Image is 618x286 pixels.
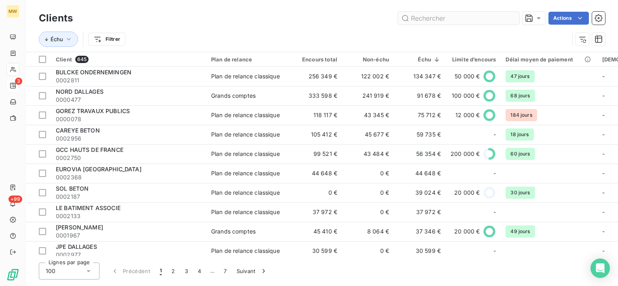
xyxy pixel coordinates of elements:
div: Open Intercom Messenger [590,259,610,278]
span: 0002133 [56,212,201,220]
span: - [602,228,605,235]
button: 1 [155,263,167,280]
td: 0 € [342,164,394,183]
span: 200 000 € [451,150,480,158]
span: - [493,169,496,177]
span: 1 [160,267,162,275]
div: Plan de relance classique [211,169,280,177]
td: 37 972 € [394,202,446,222]
td: 56 354 € [394,144,446,164]
div: Plan de relance classique [211,111,280,119]
span: GCC HAUTS DE FRANCE [56,146,123,153]
td: 45 410 € [290,222,342,241]
td: 8 064 € [342,222,394,241]
div: MW [6,5,19,18]
span: 0002368 [56,173,201,181]
span: - [602,111,605,118]
span: 0002750 [56,154,201,162]
button: 2 [167,263,180,280]
span: - [602,208,605,215]
td: 105 412 € [290,125,342,144]
div: Grands comptes [211,227,256,236]
td: 122 002 € [342,67,394,86]
span: JPE DALLAGES [56,243,97,250]
div: Délai moyen de paiement [506,56,592,63]
td: 37 346 € [394,222,446,241]
td: 134 347 € [394,67,446,86]
span: GOREZ TRAVAUX PUBLICS [56,107,130,114]
div: Plan de relance classique [211,130,280,139]
div: Plan de relance classique [211,208,280,216]
span: 0000078 [56,115,201,123]
div: Plan de relance classique [211,247,280,255]
td: 43 345 € [342,105,394,125]
span: +99 [8,196,22,203]
td: 0 € [342,202,394,222]
td: 39 024 € [394,183,446,202]
span: - [602,150,605,157]
span: 50 000 € [455,72,480,80]
div: Encours total [295,56,337,63]
span: BULCKE ONDERNEMINGEN [56,69,131,76]
td: 43 484 € [342,144,394,164]
div: Limite d’encours [451,56,496,63]
button: 3 [180,263,193,280]
td: 30 599 € [290,241,342,261]
button: 7 [219,263,231,280]
div: Plan de relance classique [211,72,280,80]
div: Plan de relance [211,56,286,63]
span: 68 jours [506,90,535,102]
span: Client [56,56,72,63]
span: Échu [51,36,63,42]
td: 99 521 € [290,144,342,164]
td: 91 678 € [394,86,446,105]
span: SOL BETON [56,185,89,192]
span: 3 [15,78,22,85]
span: 18 jours [506,128,533,141]
button: Actions [548,12,589,25]
span: - [602,170,605,177]
td: 44 648 € [394,164,446,183]
span: - [602,189,605,196]
td: 44 648 € [290,164,342,183]
span: 0002977 [56,251,201,259]
span: 0002811 [56,76,201,84]
div: Échu [399,56,441,63]
div: Non-échu [347,56,389,63]
span: … [206,265,219,278]
span: 20 000 € [454,227,480,236]
span: NORD DALLAGES [56,88,104,95]
td: 59 735 € [394,125,446,144]
button: Précédent [106,263,155,280]
td: 45 677 € [342,125,394,144]
span: 49 jours [506,225,535,238]
img: Logo LeanPay [6,268,19,281]
span: 30 jours [506,187,535,199]
span: LE BATIMENT ASSOCIE [56,204,121,211]
span: 100 [46,267,55,275]
button: Filtrer [88,33,125,46]
span: 0000477 [56,96,201,104]
td: 256 349 € [290,67,342,86]
button: Échu [39,32,78,47]
td: 241 919 € [342,86,394,105]
span: 0002187 [56,193,201,201]
h3: Clients [39,11,73,25]
span: 0001967 [56,231,201,240]
span: - [602,92,605,99]
div: Plan de relance classique [211,150,280,158]
td: 0 € [342,183,394,202]
td: 0 € [342,241,394,261]
span: 60 jours [506,148,535,160]
span: - [493,247,496,255]
td: 333 598 € [290,86,342,105]
span: [PERSON_NAME] [56,224,103,231]
span: - [493,130,496,139]
span: - [493,208,496,216]
span: 12 000 € [455,111,480,119]
span: - [602,73,605,80]
span: 184 jours [506,109,537,121]
span: 20 000 € [454,189,480,197]
span: 47 jours [506,70,534,82]
input: Rechercher [398,12,519,25]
